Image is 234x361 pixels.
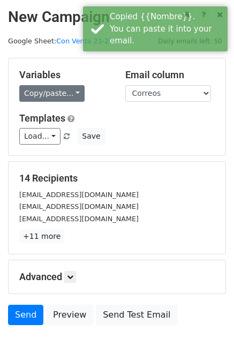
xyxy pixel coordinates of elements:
[19,191,139,199] small: [EMAIL_ADDRESS][DOMAIN_NAME]
[19,69,109,81] h5: Variables
[125,69,215,81] h5: Email column
[180,310,234,361] div: Widget de chat
[8,8,226,26] h2: New Campaign
[19,271,215,283] h5: Advanced
[46,305,93,325] a: Preview
[19,85,85,102] a: Copy/paste...
[96,305,177,325] a: Send Test Email
[8,37,114,45] small: Google Sheet:
[19,202,139,210] small: [EMAIL_ADDRESS][DOMAIN_NAME]
[19,112,65,124] a: Templates
[19,128,61,145] a: Load...
[77,128,105,145] button: Save
[8,305,43,325] a: Send
[180,310,234,361] iframe: Chat Widget
[19,215,139,223] small: [EMAIL_ADDRESS][DOMAIN_NAME]
[19,230,64,243] a: +11 more
[19,172,215,184] h5: 14 Recipients
[110,11,223,47] div: Copied {{Nombre}}. You can paste it into your email.
[56,37,113,45] a: Con Venta 21-27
